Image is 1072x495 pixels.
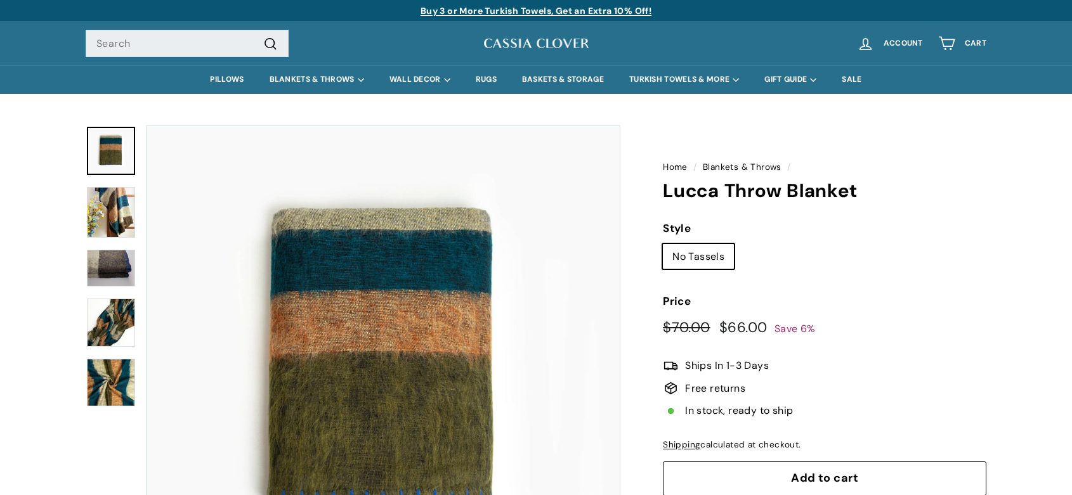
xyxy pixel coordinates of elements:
[617,65,752,94] summary: TURKISH TOWELS & MORE
[421,5,651,16] a: Buy 3 or More Turkish Towels, Get an Extra 10% Off!
[931,25,994,62] a: Cart
[775,322,816,335] span: Save 6%
[87,187,135,238] img: Lucca Throw Blanket
[685,380,745,397] span: Free returns
[197,65,256,94] a: PILLOWS
[663,293,986,310] label: Price
[663,439,700,450] a: Shipping
[257,65,377,94] summary: BLANKETS & THROWS
[703,162,781,172] a: Blankets & Throws
[86,30,289,58] input: Search
[87,359,135,406] img: Lucca Throw Blanket
[663,318,710,337] span: $70.00
[663,160,986,174] nav: breadcrumbs
[509,65,617,94] a: BASKETS & STORAGE
[60,65,1012,94] div: Primary
[663,244,734,269] label: No Tassels
[663,181,986,202] h1: Lucca Throw Blanket
[784,162,794,172] span: /
[884,39,923,48] span: Account
[663,438,986,452] div: calculated at checkout.
[849,25,931,62] a: Account
[829,65,874,94] a: SALE
[965,39,986,48] span: Cart
[377,65,463,94] summary: WALL DECOR
[87,250,135,287] img: Lucca Throw Blanket
[685,402,793,419] span: In stock, ready to ship
[791,470,858,485] span: Add to cart
[690,162,700,172] span: /
[87,299,135,347] img: Lucca Throw Blanket
[685,357,769,374] span: Ships In 1-3 Days
[663,220,986,237] label: Style
[719,318,767,337] span: $66.00
[463,65,509,94] a: RUGS
[752,65,829,94] summary: GIFT GUIDE
[663,162,688,172] a: Home
[87,127,135,175] a: A striped throw blanket with varying shades of olive green, deep teal, mustard, and beige, with a...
